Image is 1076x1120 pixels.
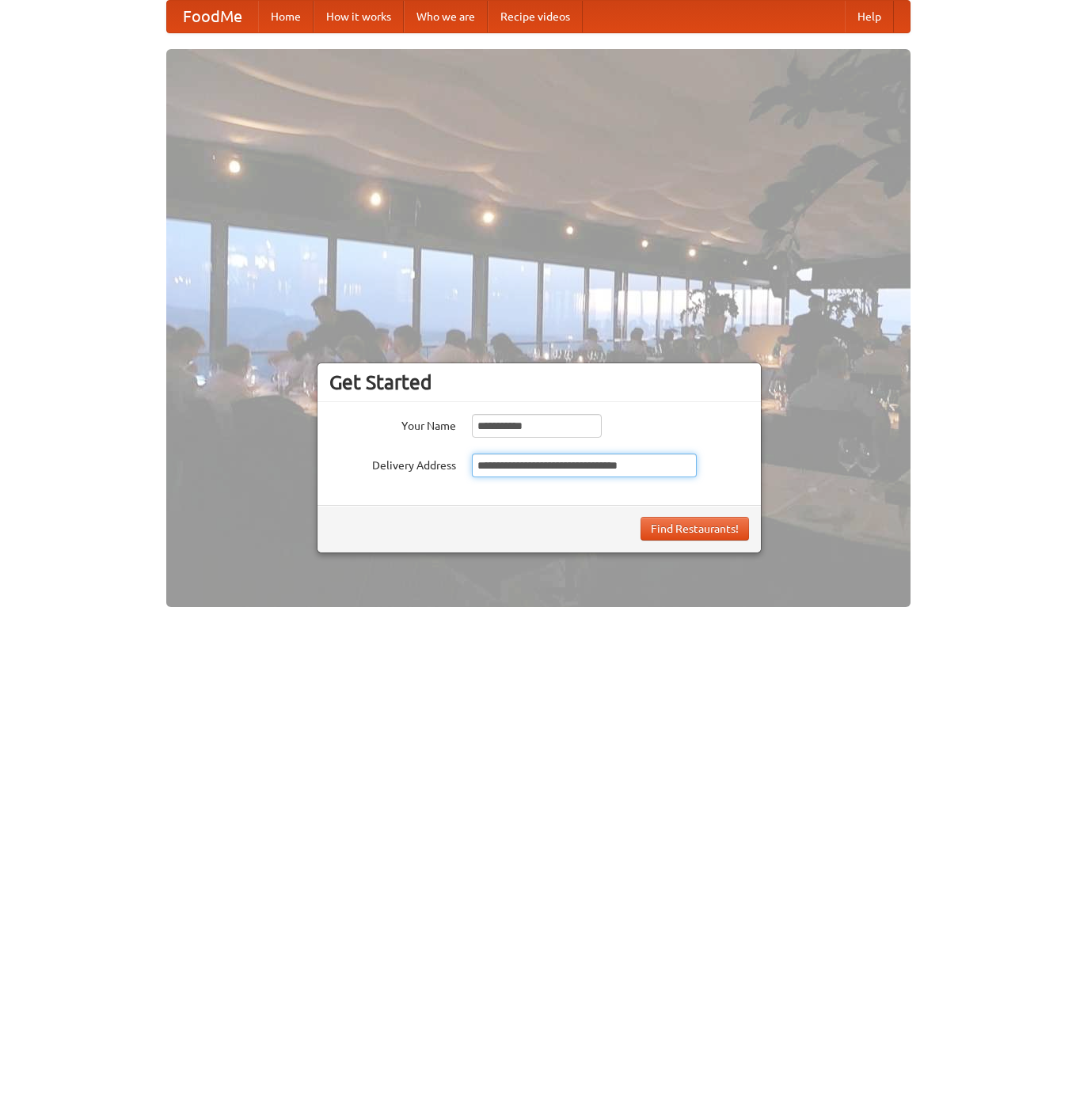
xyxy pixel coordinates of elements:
button: Find Restaurants! [641,517,749,541]
a: Help [845,1,894,32]
h3: Get Started [329,370,749,394]
label: Your Name [329,414,456,434]
a: FoodMe [167,1,258,32]
a: How it works [314,1,404,32]
label: Delivery Address [329,454,456,473]
a: Home [258,1,314,32]
a: Who we are [404,1,488,32]
a: Recipe videos [488,1,583,32]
